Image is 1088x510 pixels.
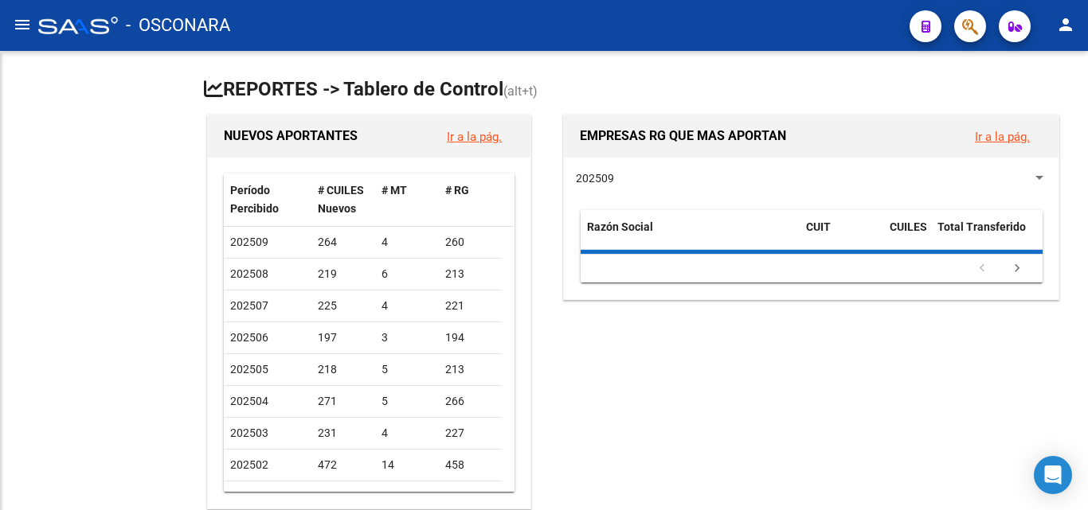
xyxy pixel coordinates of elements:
span: # RG [445,184,469,197]
div: 5 [382,392,432,411]
span: 202507 [230,299,268,312]
a: Ir a la pág. [447,130,502,144]
div: 218 [318,360,369,379]
button: Ir a la pág. [962,122,1043,151]
div: 266 [445,392,496,411]
div: 472 [318,456,369,474]
datatable-header-cell: # MT [375,173,439,226]
span: - OSCONARA [126,8,230,43]
div: 213 [445,360,496,379]
span: Período Percibido [230,184,279,215]
a: go to previous page [967,260,997,278]
div: 4 [382,424,432,442]
datatable-header-cell: CUIT [800,210,883,263]
mat-icon: person [1056,15,1075,34]
div: 260 [445,233,496,251]
div: Open Intercom Messenger [1034,456,1072,494]
button: Ir a la pág. [434,122,515,151]
span: (alt+t) [503,84,538,99]
datatable-header-cell: Período Percibido [224,173,311,226]
div: 213 [445,265,496,283]
h1: REPORTES -> Tablero de Control [204,76,1063,104]
span: 202504 [230,395,268,407]
div: 4 [382,233,432,251]
mat-icon: menu [13,15,32,34]
span: 202501 [230,490,268,503]
span: # CUILES Nuevos [318,184,364,215]
span: 202509 [230,236,268,248]
span: # MT [382,184,407,197]
div: 14 [382,456,432,474]
a: Ir a la pág. [975,130,1030,144]
span: 202502 [230,458,268,471]
div: 5 [382,360,432,379]
span: Razón Social [587,220,653,233]
datatable-header-cell: # RG [439,173,503,226]
div: 4 [382,297,432,315]
span: CUIT [806,220,831,233]
span: 202508 [230,267,268,280]
span: 202506 [230,331,268,344]
span: 202505 [230,363,268,376]
div: 227 [445,424,496,442]
datatable-header-cell: Total Transferido [931,210,1043,263]
div: 17 [382,488,432,506]
div: 3 [382,329,432,347]
div: 271 [318,392,369,411]
span: NUEVOS APORTANTES [224,128,358,143]
div: 225 [318,297,369,315]
div: 197 [318,329,369,347]
div: 231 [318,424,369,442]
datatable-header-cell: Razón Social [581,210,800,263]
div: 219 [318,265,369,283]
div: 458 [445,456,496,474]
span: 202509 [576,172,614,185]
datatable-header-cell: CUILES [883,210,931,263]
datatable-header-cell: # CUILES Nuevos [311,173,375,226]
span: EMPRESAS RG QUE MAS APORTAN [580,128,786,143]
a: go to next page [1002,260,1032,278]
div: 264 [318,233,369,251]
span: Total Transferido [937,220,1026,233]
span: 202503 [230,426,268,439]
div: 194 [445,329,496,347]
span: CUILES [890,220,927,233]
div: 1.370 [445,488,496,506]
div: 221 [445,297,496,315]
div: 6 [382,265,432,283]
div: 1.387 [318,488,369,506]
